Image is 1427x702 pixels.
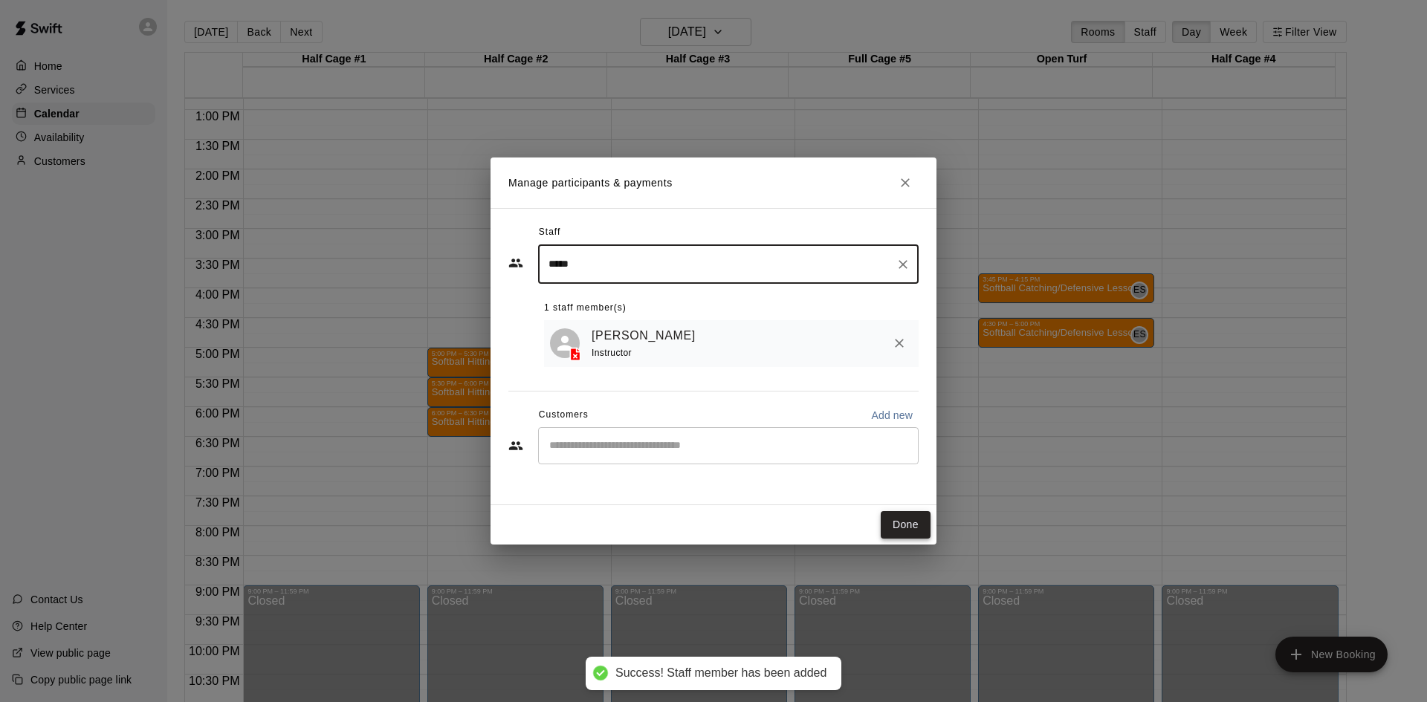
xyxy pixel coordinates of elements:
[865,403,919,427] button: Add new
[550,328,580,358] div: Erica Scales
[881,511,931,539] button: Done
[539,403,589,427] span: Customers
[539,221,560,244] span: Staff
[886,330,913,357] button: Remove
[592,326,696,345] a: [PERSON_NAME]
[508,256,523,270] svg: Staff
[508,438,523,453] svg: Customers
[592,348,632,358] span: Instructor
[544,296,627,320] span: 1 staff member(s)
[871,408,913,423] p: Add new
[892,169,919,196] button: Close
[508,175,673,191] p: Manage participants & payments
[538,244,919,284] div: Search staff
[538,427,919,464] div: Start typing to search customers...
[893,254,913,275] button: Clear
[615,666,826,681] div: Success! Staff member has been added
